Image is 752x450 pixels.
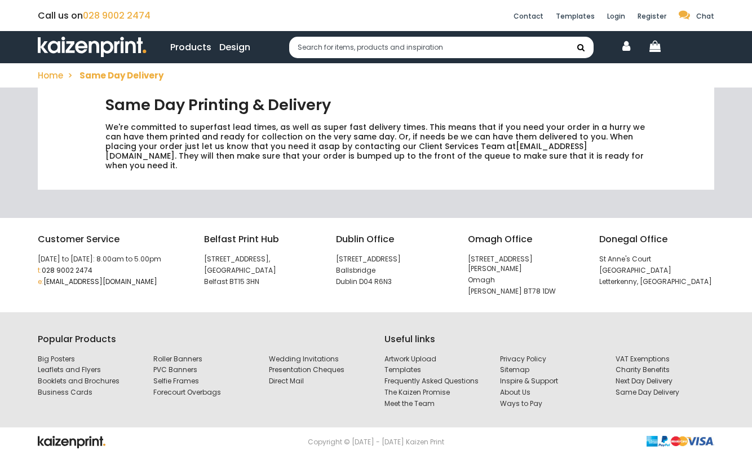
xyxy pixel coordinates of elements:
a: Direct Mail [269,377,368,386]
p: [GEOGRAPHIC_DATA] [204,266,319,276]
a: Chat [679,11,714,21]
a: Contact [514,11,543,21]
img: kaizen print [38,436,105,449]
strong: Dublin Office [336,232,451,246]
a: Presentation Cheques [269,365,368,375]
strong: Omagh Office [468,232,583,246]
a: VAT Exemptions [616,355,714,364]
h2: Same Day Printing & Delivery [105,96,647,114]
div: Call us on [38,8,252,23]
a: Products [170,40,211,54]
a: Design [219,40,250,54]
a: Next Day Delivery [616,377,714,386]
a: Ways to Pay [500,399,599,409]
a: The Kaizen Promise [384,388,483,397]
a: Leaflets and Flyers [38,365,136,375]
strong: Customer Service [38,232,187,246]
p: [PERSON_NAME] BT78 1DW [468,287,583,296]
a: Register [638,11,666,21]
a: Artwork Upload [384,355,483,364]
p: [DATE] to [DATE]: 8.00am to 5.00pm [38,255,187,264]
a: About Us [500,388,599,397]
a: Inspire & Support [500,377,599,386]
a: Kaizen Print - We print for businesses who want results! [38,31,147,63]
a: Roller Banners [153,355,252,364]
p: Copyright © [DATE] - [DATE] Kaizen Print [269,436,483,448]
p: Dublin D04 R6N3 [336,277,451,287]
a: Frequently Asked Questions [384,377,483,386]
a: [EMAIL_ADDRESS][DOMAIN_NAME] [43,277,157,286]
strong: Popular Products [38,332,116,346]
a: Booklets and Brochures [38,377,136,386]
a: Meet the Team [384,399,483,409]
a: Selfie Frames [153,377,252,386]
a: Templates [384,365,483,375]
p: Letterkenny, [GEOGRAPHIC_DATA] [599,277,714,287]
p: [GEOGRAPHIC_DATA] [599,266,714,276]
strong: Useful links [384,332,435,346]
p: [STREET_ADDRESS][PERSON_NAME] [468,255,583,274]
span: e: [38,277,43,286]
img: Kaizen Print - Booklets, Brochures & Banners [647,436,714,447]
span: t: [38,265,42,275]
strong: Belfast Print Hub [204,232,319,246]
img: Kaizen Print - We print for businesses who want results! [38,37,147,58]
a: Same Day Delivery [616,388,714,397]
span: Chat [696,11,714,21]
p: [STREET_ADDRESS] [336,255,451,264]
a: 028 9002 2474 [42,265,92,275]
p: St Anne's Court [599,255,714,264]
a: Login [607,11,625,21]
a: Wedding Invitations [269,355,368,364]
p: We're committed to superfast lead times, as well as super fast delivery times. This means that if... [105,123,647,170]
p: Belfast BT15 3HN [204,277,319,287]
a: Templates [556,11,595,21]
a: Business Cards [38,388,136,397]
strong: Donegal Office [599,232,714,246]
span: Same Day Delivery [79,69,163,81]
a: Privacy Policy [500,355,599,364]
a: Charity Benefits [616,365,714,375]
a: 028 9002 2474 [83,9,151,22]
a: PVC Banners [153,365,252,375]
a: Forecourt Overbags [153,388,252,397]
a: Big Posters [38,355,136,364]
a: Sitemap [500,365,599,375]
a: Home [38,69,63,81]
p: Omagh [468,276,583,285]
p: Ballsbridge [336,266,451,276]
p: [STREET_ADDRESS], [204,255,319,264]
